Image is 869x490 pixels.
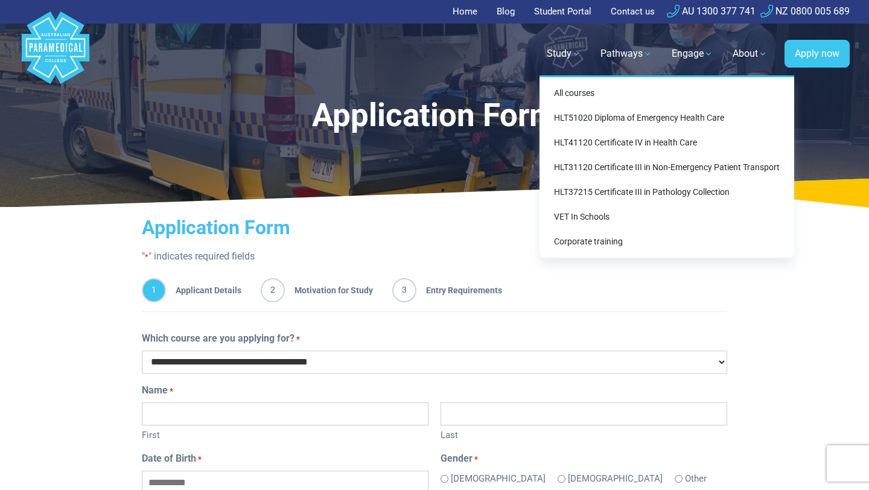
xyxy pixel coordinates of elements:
span: Motivation for Study [285,278,373,302]
a: Australian Paramedical College [19,24,92,84]
a: All courses [544,82,789,104]
label: [DEMOGRAPHIC_DATA] [568,472,663,486]
span: 2 [261,278,285,302]
a: About [725,37,775,71]
a: HLT31120 Certificate III in Non-Emergency Patient Transport [544,156,789,179]
a: AU 1300 377 741 [667,5,756,17]
label: [DEMOGRAPHIC_DATA] [451,472,546,486]
a: HLT37215 Certificate III in Pathology Collection [544,181,789,203]
p: " " indicates required fields [142,249,727,264]
span: 1 [142,278,166,302]
div: Study [540,75,794,258]
a: Corporate training [544,231,789,253]
span: Applicant Details [166,278,241,302]
a: Pathways [593,37,660,71]
span: 3 [392,278,416,302]
legend: Gender [441,451,727,466]
h1: Application Form [123,97,746,135]
span: Entry Requirements [416,278,502,302]
label: First [142,425,428,442]
a: Study [540,37,588,71]
a: HLT51020 Diploma of Emergency Health Care [544,107,789,129]
a: VET In Schools [544,206,789,228]
label: Date of Birth [142,451,202,466]
a: Engage [664,37,721,71]
legend: Name [142,383,727,398]
h2: Application Form [142,216,727,239]
a: NZ 0800 005 689 [760,5,850,17]
label: Which course are you applying for? [142,331,300,346]
label: Last [441,425,727,442]
label: Other [685,472,707,486]
a: Apply now [785,40,850,68]
a: HLT41120 Certificate IV in Health Care [544,132,789,154]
